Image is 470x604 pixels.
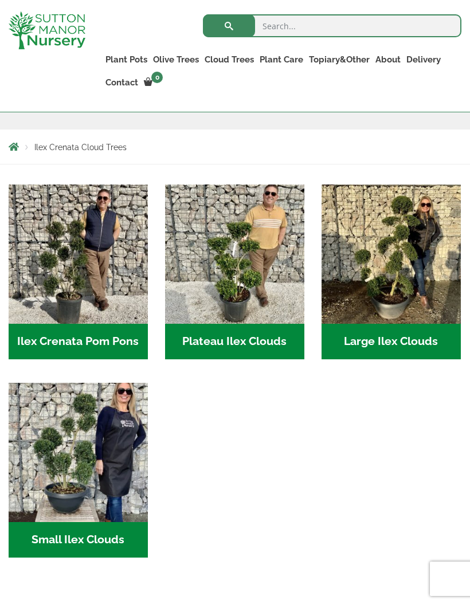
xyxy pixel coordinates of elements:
[306,52,373,68] a: Topiary&Other
[9,324,148,359] h2: Ilex Crenata Pom Pons
[9,142,461,151] nav: Breadcrumbs
[9,522,148,558] h2: Small Ilex Clouds
[322,185,461,359] a: Visit product category Large Ilex Clouds
[141,74,166,91] a: 0
[373,52,404,68] a: About
[9,185,148,359] a: Visit product category Ilex Crenata Pom Pons
[203,14,461,37] input: Search...
[165,185,304,324] img: Plateau Ilex Clouds
[9,185,148,324] img: Ilex Crenata Pom Pons
[165,185,304,359] a: Visit product category Plateau Ilex Clouds
[103,52,150,68] a: Plant Pots
[9,383,148,522] img: Small Ilex Clouds
[165,324,304,359] h2: Plateau Ilex Clouds
[322,324,461,359] h2: Large Ilex Clouds
[322,185,461,324] img: Large Ilex Clouds
[103,74,141,91] a: Contact
[9,383,148,558] a: Visit product category Small Ilex Clouds
[150,52,202,68] a: Olive Trees
[34,143,127,152] span: Ilex Crenata Cloud Trees
[151,72,163,83] span: 0
[404,52,444,68] a: Delivery
[9,11,85,49] img: logo
[257,52,306,68] a: Plant Care
[202,52,257,68] a: Cloud Trees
